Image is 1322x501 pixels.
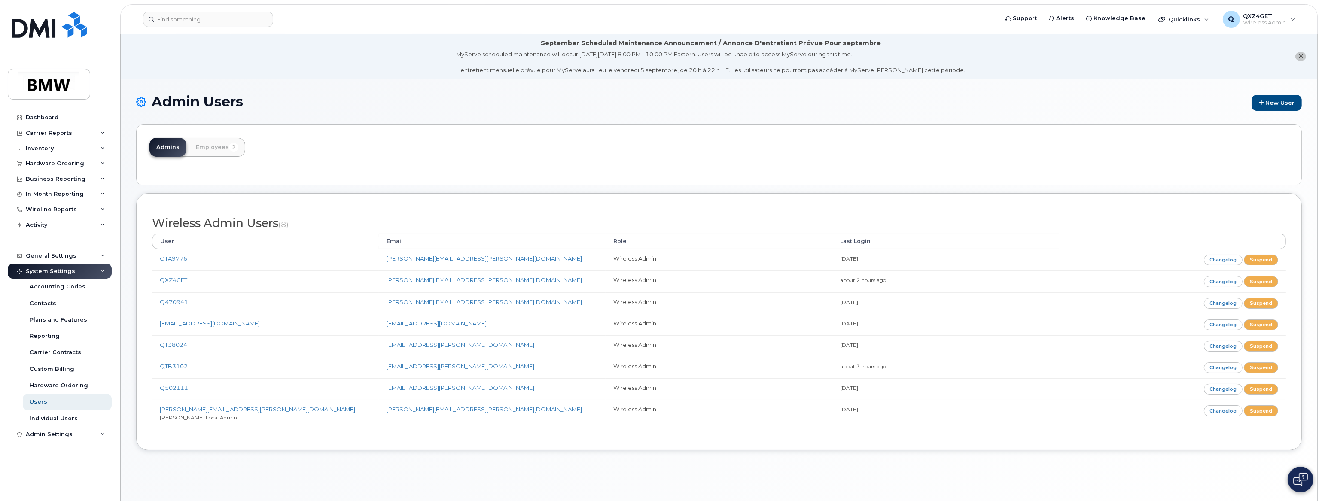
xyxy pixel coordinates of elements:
[840,406,858,413] small: [DATE]
[1244,362,1278,373] a: Suspend
[160,363,188,370] a: QTB3102
[387,320,487,327] a: [EMAIL_ADDRESS][DOMAIN_NAME]
[1244,384,1278,395] a: Suspend
[160,298,188,305] a: Q470941
[1204,384,1243,395] a: Changelog
[606,249,832,270] td: Wireless Admin
[606,400,832,426] td: Wireless Admin
[840,255,858,262] small: [DATE]
[606,378,832,400] td: Wireless Admin
[160,414,237,421] small: [PERSON_NAME] Local Admin
[1244,255,1278,265] a: Suspend
[1204,298,1243,309] a: Changelog
[160,341,187,348] a: QT38024
[152,234,379,249] th: User
[1204,362,1243,373] a: Changelog
[1293,473,1308,486] img: Open chat
[160,320,260,327] a: [EMAIL_ADDRESS][DOMAIN_NAME]
[1252,95,1302,111] a: New User
[541,39,881,48] div: September Scheduled Maintenance Announcement / Annonce D'entretient Prévue Pour septembre
[606,270,832,292] td: Wireless Admin
[1244,276,1278,287] a: Suspend
[136,94,1302,111] h1: Admin Users
[832,234,1059,249] th: Last Login
[149,138,186,157] a: Admins
[606,292,832,314] td: Wireless Admin
[606,234,832,249] th: Role
[387,384,534,391] a: [EMAIL_ADDRESS][PERSON_NAME][DOMAIN_NAME]
[1244,341,1278,352] a: Suspend
[1244,405,1278,416] a: Suspend
[840,385,858,391] small: [DATE]
[229,143,238,152] span: 2
[387,363,534,370] a: [EMAIL_ADDRESS][PERSON_NAME][DOMAIN_NAME]
[278,220,289,229] small: (8)
[840,277,886,283] small: about 2 hours ago
[1204,405,1243,416] a: Changelog
[1204,276,1243,287] a: Changelog
[606,357,832,378] td: Wireless Admin
[189,138,245,157] a: Employees2
[387,255,582,262] a: [PERSON_NAME][EMAIL_ADDRESS][PERSON_NAME][DOMAIN_NAME]
[387,298,582,305] a: [PERSON_NAME][EMAIL_ADDRESS][PERSON_NAME][DOMAIN_NAME]
[152,217,1286,230] h2: Wireless Admin Users
[1204,319,1243,330] a: Changelog
[160,255,187,262] a: QTA9776
[1204,341,1243,352] a: Changelog
[160,276,187,283] a: QXZ4GET
[840,299,858,305] small: [DATE]
[606,335,832,357] td: Wireless Admin
[457,50,966,74] div: MyServe scheduled maintenance will occur [DATE][DATE] 8:00 PM - 10:00 PM Eastern. Users will be u...
[1204,255,1243,265] a: Changelog
[1295,52,1306,61] button: close notification
[160,406,355,413] a: [PERSON_NAME][EMAIL_ADDRESS][PERSON_NAME][DOMAIN_NAME]
[387,276,582,283] a: [PERSON_NAME][EMAIL_ADDRESS][PERSON_NAME][DOMAIN_NAME]
[1244,298,1278,309] a: Suspend
[840,363,886,370] small: about 3 hours ago
[840,342,858,348] small: [DATE]
[387,341,534,348] a: [EMAIL_ADDRESS][PERSON_NAME][DOMAIN_NAME]
[606,314,832,335] td: Wireless Admin
[840,320,858,327] small: [DATE]
[387,406,582,413] a: [PERSON_NAME][EMAIL_ADDRESS][PERSON_NAME][DOMAIN_NAME]
[160,384,188,391] a: Q502111
[1244,319,1278,330] a: Suspend
[379,234,606,249] th: Email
